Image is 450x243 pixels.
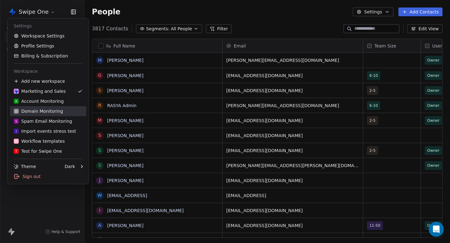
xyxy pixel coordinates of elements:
div: w [97,192,102,199]
span: Email [234,43,246,49]
div: Settings [10,21,86,31]
span: [EMAIL_ADDRESS][DOMAIN_NAME] [226,117,359,124]
span: Owner [427,72,439,79]
span: [EMAIL_ADDRESS][DOMAIN_NAME] [226,87,359,94]
div: S [98,87,101,94]
div: Marketing and Sales [14,88,66,94]
div: Dark [65,163,75,170]
div: Account Monitoring [14,98,64,104]
span: 2-5 [369,147,376,154]
a: [EMAIL_ADDRESS] [107,193,147,198]
a: [PERSON_NAME] [107,58,143,63]
a: [PERSON_NAME] [107,148,143,153]
div: M [98,117,102,124]
div: J [99,177,100,184]
span: 2-5 [369,87,376,94]
div: G [98,72,102,79]
div: A [98,222,101,229]
span: D [15,109,17,114]
span: [PERSON_NAME][EMAIL_ADDRESS][DOMAIN_NAME] [226,102,359,109]
span: Tools [4,121,20,130]
span: Help & Support [52,229,80,234]
div: R [98,102,101,109]
div: Import events stress test [14,128,76,134]
span: [EMAIL_ADDRESS][DOMAIN_NAME] [226,147,359,154]
div: Workspace [10,66,86,76]
span: Owner [427,102,439,109]
div: S [98,162,101,169]
div: grid [92,53,222,238]
div: S [98,147,101,154]
span: A [15,99,17,104]
span: [EMAIL_ADDRESS][DOMAIN_NAME] [226,207,359,214]
span: 2-5 [369,117,376,124]
span: 3817 Contacts [92,25,128,32]
a: [PERSON_NAME] [107,238,143,243]
span: Owner [427,57,439,63]
a: Workspace Settings [10,31,86,41]
span: [EMAIL_ADDRESS][DOMAIN_NAME] [226,177,359,184]
span: Owner [427,222,439,229]
span: Owner [427,147,439,154]
span: 6-10 [369,72,378,79]
div: Domain Monitoring [14,108,63,114]
a: [PERSON_NAME] [107,163,143,168]
a: [PERSON_NAME] [107,118,143,123]
span: Owner [427,117,439,124]
a: Billing & Subscription [10,51,86,61]
a: [PERSON_NAME] [107,133,143,138]
div: Sign out [10,171,86,181]
a: [EMAIL_ADDRESS][DOMAIN_NAME] [107,208,184,213]
span: Marketing [4,45,30,54]
div: i [99,207,100,214]
a: [PERSON_NAME] [107,178,143,183]
span: [EMAIL_ADDRESS][DOMAIN_NAME] [226,132,359,139]
span: 6-10 [369,102,378,109]
span: All People [171,26,192,32]
span: [EMAIL_ADDRESS][DOMAIN_NAME] [226,72,359,79]
span: T [15,149,17,154]
button: Edit View [407,24,442,33]
span: People [92,7,120,17]
button: Settings [353,7,393,16]
span: Segments: [146,26,169,32]
span: Owner [427,162,439,169]
span: Contacts [4,23,27,33]
a: RASYA Admin [107,103,137,108]
span: W [15,139,18,144]
div: Theme [14,163,36,170]
div: Spam Email Monitoring [14,118,72,124]
span: Owner [427,87,439,94]
a: [PERSON_NAME] [107,73,143,78]
span: [PERSON_NAME][EMAIL_ADDRESS][PERSON_NAME][DOMAIN_NAME] [226,162,359,169]
div: M [98,57,102,64]
span: Swipe One [19,8,49,16]
a: [PERSON_NAME] [107,88,143,93]
button: Filter [206,24,232,33]
span: [PERSON_NAME][EMAIL_ADDRESS][DOMAIN_NAME] [226,57,359,63]
img: Swipe%20One%20Logo%201-1.svg [14,89,19,94]
a: Profile Settings [10,41,86,51]
div: Workflow templates [14,138,65,144]
div: Add new workspace [10,76,86,86]
img: Swipe%20One%20Logo%201-1.svg [9,8,16,16]
div: S [98,132,101,139]
span: 11-50 [369,222,380,229]
span: Sales [4,88,21,98]
div: Test for Swipe One [14,148,62,154]
span: [EMAIL_ADDRESS] [226,192,359,199]
span: Full Name [113,43,135,49]
span: I [16,129,17,134]
span: Team Size [374,43,396,49]
span: [EMAIL_ADDRESS][DOMAIN_NAME] [226,222,359,229]
div: Open Intercom Messenger [429,222,444,237]
span: S [15,119,17,124]
a: [PERSON_NAME] [107,223,143,228]
button: Add Contacts [398,7,442,16]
